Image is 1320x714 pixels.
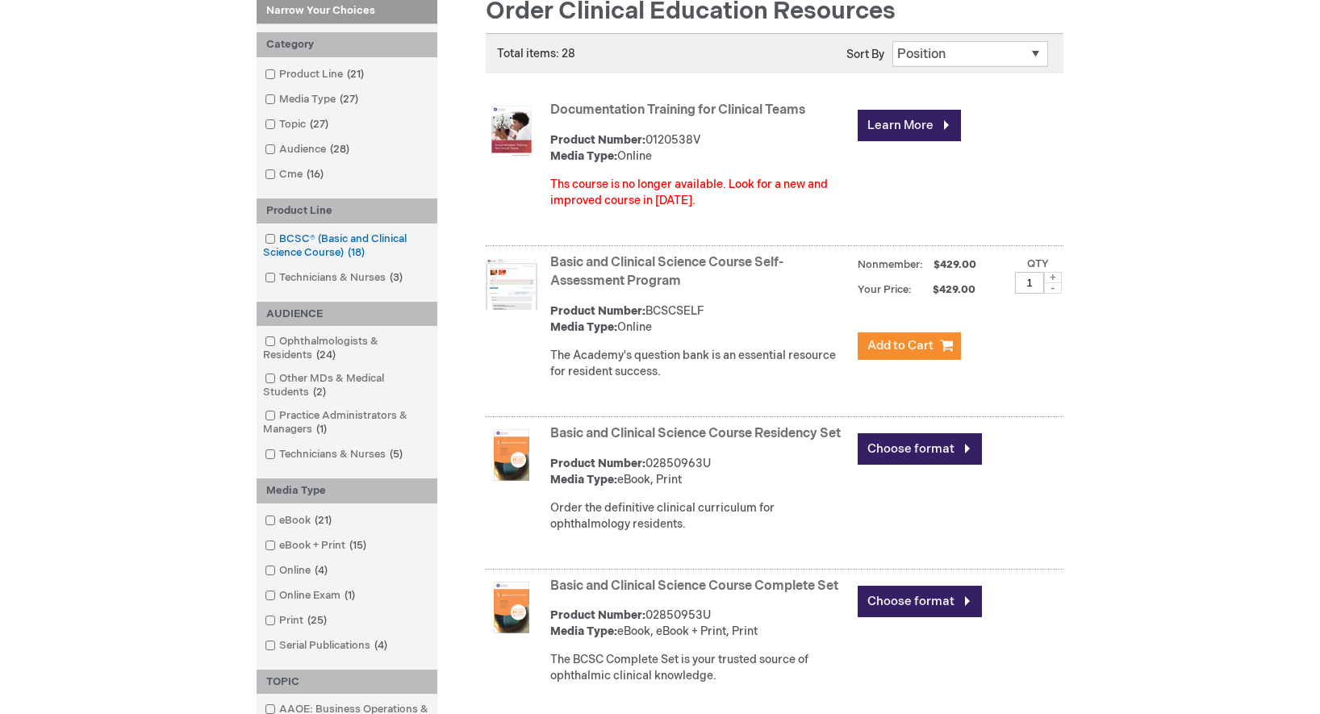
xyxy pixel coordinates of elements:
strong: Media Type: [550,149,617,163]
span: 21 [311,514,336,527]
a: Choose format [858,433,982,465]
a: BCSC® (Basic and Clinical Science Course)18 [261,232,433,261]
img: Basic and Clinical Science Course Self-Assessment Program [486,258,537,310]
span: 4 [370,639,391,652]
span: 2 [309,386,330,399]
a: Audience28 [261,142,356,157]
span: 27 [336,93,362,106]
a: Print25 [261,613,333,628]
a: Media Type27 [261,92,365,107]
strong: Nonmember: [858,255,923,275]
a: Online Exam1 [261,588,361,603]
font: Ths course is no longer available. Look for a new and improved course in [DATE]. [550,177,828,207]
a: Technicians & Nurses5 [261,447,409,462]
a: Learn More [858,110,961,141]
a: Technicians & Nurses3 [261,270,409,286]
strong: Product Number: [550,133,645,147]
a: Choose format [858,586,982,617]
a: Basic and Clinical Science Course Self-Assessment Program [550,255,783,289]
img: Basic and Clinical Science Course Residency Set [486,429,537,481]
strong: Media Type: [550,473,617,486]
strong: Product Number: [550,457,645,470]
span: 21 [343,68,368,81]
div: Media Type [257,478,437,503]
img: Documentation Training for Clinical Teams [486,106,537,157]
strong: Product Number: [550,304,645,318]
a: Basic and Clinical Science Course Residency Set [550,426,841,441]
a: Cme16 [261,167,330,182]
input: Qty [1015,272,1044,294]
span: 4 [311,564,332,577]
button: Add to Cart [858,332,961,360]
label: Sort By [846,48,884,61]
a: Online4 [261,563,334,578]
strong: Product Number: [550,608,645,622]
span: 3 [386,271,407,284]
a: Documentation Training for Clinical Teams [550,102,805,118]
a: Practice Administrators & Managers1 [261,408,433,437]
span: 25 [303,614,331,627]
span: Total items: 28 [497,47,575,61]
div: TOPIC [257,670,437,695]
span: 16 [303,168,328,181]
a: Basic and Clinical Science Course Complete Set [550,578,838,594]
div: 02850953U eBook, eBook + Print, Print [550,608,850,640]
span: 1 [340,589,359,602]
a: Other MDs & Medical Students2 [261,371,433,400]
a: Ophthalmologists & Residents24 [261,334,433,363]
strong: Your Price: [858,283,912,296]
span: $429.00 [931,258,979,271]
span: 1 [312,423,331,436]
label: Qty [1027,257,1049,270]
div: 02850963U eBook, Print [550,456,850,488]
a: Serial Publications4 [261,638,394,653]
span: 27 [306,118,332,131]
div: The Academy's question bank is an essential resource for resident success. [550,348,850,380]
div: 0120538V Online [550,132,850,165]
span: Add to Cart [867,338,934,353]
div: The BCSC Complete Set is your trusted source of ophthalmic clinical knowledge. [550,652,850,684]
span: $429.00 [914,283,978,296]
a: eBook + Print15 [261,538,373,553]
div: BCSCSELF Online [550,303,850,336]
a: Product Line21 [261,67,370,82]
strong: Media Type: [550,624,617,638]
img: Basic and Clinical Science Course Complete Set [486,582,537,633]
div: AUDIENCE [257,302,437,327]
div: Order the definitive clinical curriculum for ophthalmology residents. [550,500,850,532]
span: 15 [345,539,370,552]
span: 18 [344,246,369,259]
strong: Media Type: [550,320,617,334]
span: 24 [312,349,340,361]
div: Product Line [257,198,437,223]
span: 5 [386,448,407,461]
a: Topic27 [261,117,335,132]
div: Category [257,32,437,57]
a: eBook21 [261,513,338,528]
span: 28 [326,143,353,156]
